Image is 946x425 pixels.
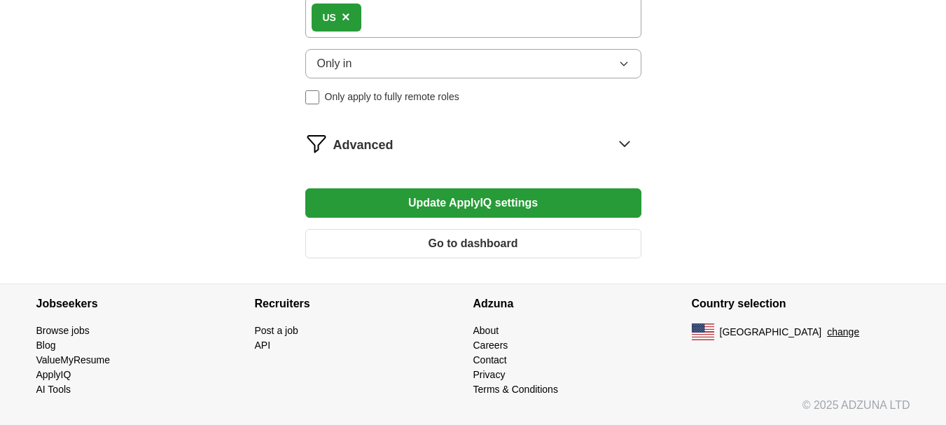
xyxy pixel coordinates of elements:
a: AI Tools [36,384,71,395]
span: × [342,9,350,25]
button: × [342,7,350,28]
span: [GEOGRAPHIC_DATA] [720,325,822,340]
button: Only in [305,49,641,78]
span: Only apply to fully remote roles [325,90,459,104]
a: Terms & Conditions [473,384,558,395]
img: US flag [692,323,714,340]
a: Blog [36,340,56,351]
img: filter [305,132,328,155]
button: change [827,325,859,340]
button: Go to dashboard [305,229,641,258]
a: Post a job [255,325,298,336]
a: ApplyIQ [36,369,71,380]
a: About [473,325,499,336]
div: US [323,11,336,25]
div: © 2025 ADZUNA LTD [25,397,921,425]
a: ValueMyResume [36,354,111,365]
a: Browse jobs [36,325,90,336]
a: Contact [473,354,507,365]
a: Privacy [473,369,506,380]
span: Advanced [333,136,394,155]
h4: Country selection [692,284,910,323]
a: Careers [473,340,508,351]
input: Only apply to fully remote roles [305,90,319,104]
span: Only in [317,55,352,72]
a: API [255,340,271,351]
button: Update ApplyIQ settings [305,188,641,218]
